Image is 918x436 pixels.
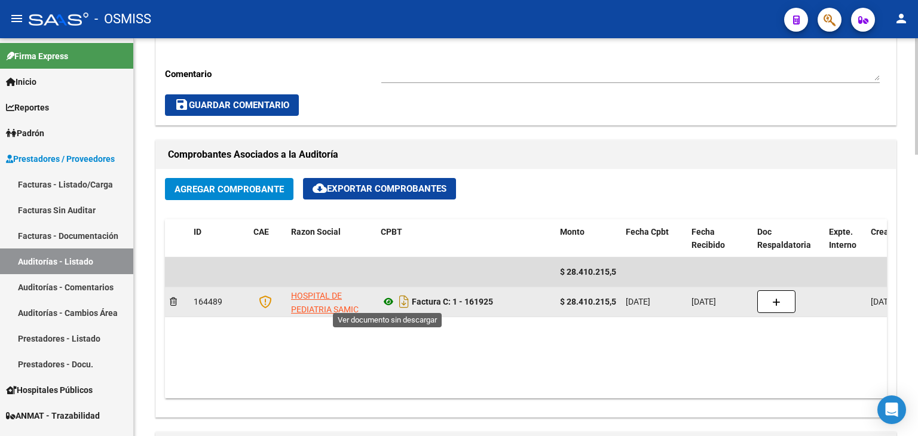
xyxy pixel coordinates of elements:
datatable-header-cell: Razon Social [286,219,376,259]
span: Fecha Cpbt [626,227,669,237]
mat-icon: menu [10,11,24,26]
span: HOSPITAL DE PEDIATRIA SAMIC "PROFESOR [PERSON_NAME]" [291,291,359,341]
i: Descargar documento [396,292,412,311]
p: Comentario [165,67,381,81]
span: Doc Respaldatoria [757,227,811,250]
span: CPBT [381,227,402,237]
span: Expte. Interno [829,227,856,250]
span: Padrón [6,127,44,140]
datatable-header-cell: Fecha Cpbt [621,219,687,259]
datatable-header-cell: Fecha Recibido [687,219,752,259]
span: Reportes [6,101,49,114]
span: ANMAT - Trazabilidad [6,409,100,422]
span: Creado [871,227,898,237]
span: [DATE] [626,297,650,306]
span: Monto [560,227,585,237]
span: Firma Express [6,50,68,63]
strong: Factura C: 1 - 161925 [412,297,493,306]
mat-icon: save [175,97,189,112]
datatable-header-cell: Expte. Interno [824,219,866,259]
span: Prestadores / Proveedores [6,152,115,165]
span: Fecha Recibido [691,227,725,250]
span: [DATE] [871,297,895,306]
datatable-header-cell: Monto [555,219,621,259]
strong: $ 28.410.215,50 [560,297,621,306]
button: Guardar Comentario [165,94,299,116]
span: Exportar Comprobantes [313,183,446,194]
span: [DATE] [691,297,716,306]
div: Open Intercom Messenger [877,395,906,424]
span: - OSMISS [94,6,151,32]
span: Inicio [6,75,36,88]
span: Guardar Comentario [175,100,289,110]
span: Hospitales Públicos [6,383,93,397]
span: $ 28.410.215,50 [560,267,621,277]
span: Agregar Comprobante [175,184,284,195]
datatable-header-cell: CPBT [376,219,555,259]
datatable-header-cell: CAE [249,219,286,259]
span: Razon Social [291,227,341,237]
mat-icon: person [894,11,908,26]
h1: Comprobantes Asociados a la Auditoría [168,145,884,164]
button: Exportar Comprobantes [303,178,456,199]
button: Agregar Comprobante [165,178,293,200]
datatable-header-cell: ID [189,219,249,259]
span: 164489 [194,297,222,306]
span: ID [194,227,201,237]
datatable-header-cell: Doc Respaldatoria [752,219,824,259]
mat-icon: cloud_download [313,181,327,195]
span: CAE [253,227,269,237]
